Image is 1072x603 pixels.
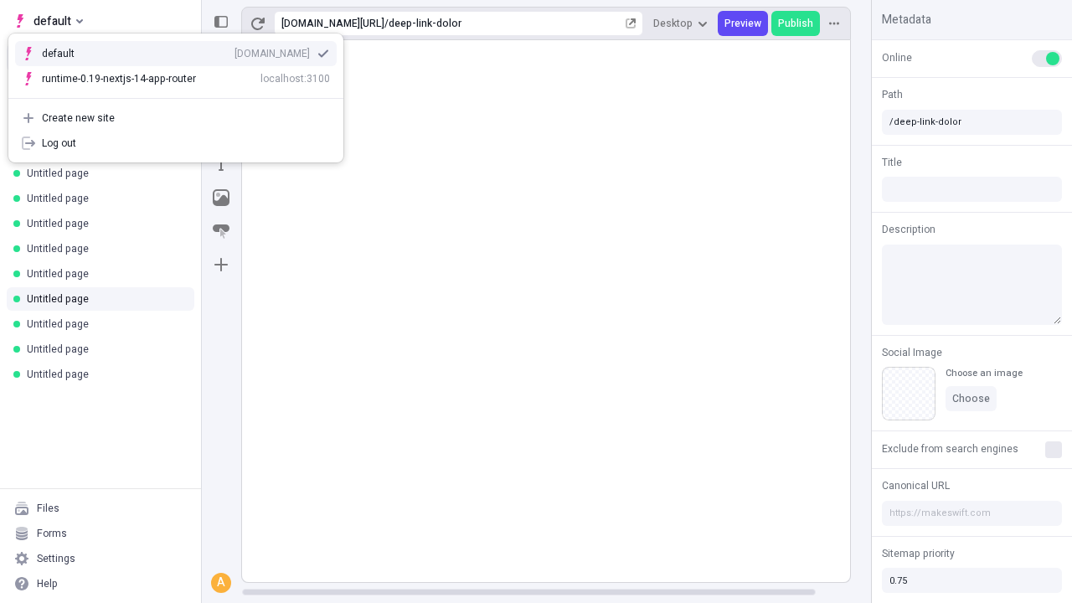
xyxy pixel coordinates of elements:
[882,501,1062,526] input: https://makeswift.com
[27,217,181,230] div: Untitled page
[882,222,935,237] span: Description
[42,47,100,60] div: default
[27,343,181,356] div: Untitled page
[213,575,229,591] div: A
[882,155,902,170] span: Title
[771,11,820,36] button: Publish
[27,192,181,205] div: Untitled page
[27,368,181,381] div: Untitled page
[882,546,955,561] span: Sitemap priority
[37,527,67,540] div: Forms
[724,17,761,30] span: Preview
[946,386,997,411] button: Choose
[8,34,343,98] div: Suggestions
[653,17,693,30] span: Desktop
[882,478,950,493] span: Canonical URL
[33,11,71,31] span: default
[260,72,330,85] div: localhost:3100
[718,11,768,36] button: Preview
[42,72,196,85] div: runtime-0.19-nextjs-14-app-router
[952,392,990,405] span: Choose
[27,292,181,306] div: Untitled page
[647,11,714,36] button: Desktop
[37,577,58,590] div: Help
[389,17,622,30] div: deep-link-dolor
[882,87,903,102] span: Path
[206,216,236,246] button: Button
[37,502,59,515] div: Files
[206,149,236,179] button: Text
[882,345,942,360] span: Social Image
[27,317,181,331] div: Untitled page
[37,552,75,565] div: Settings
[206,183,236,213] button: Image
[27,242,181,255] div: Untitled page
[778,17,813,30] span: Publish
[27,167,181,180] div: Untitled page
[234,47,310,60] div: [DOMAIN_NAME]
[946,367,1023,379] div: Choose an image
[882,50,912,65] span: Online
[27,267,181,281] div: Untitled page
[7,8,90,33] button: Select site
[281,17,384,30] div: [URL][DOMAIN_NAME]
[384,17,389,30] div: /
[882,441,1018,456] span: Exclude from search engines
